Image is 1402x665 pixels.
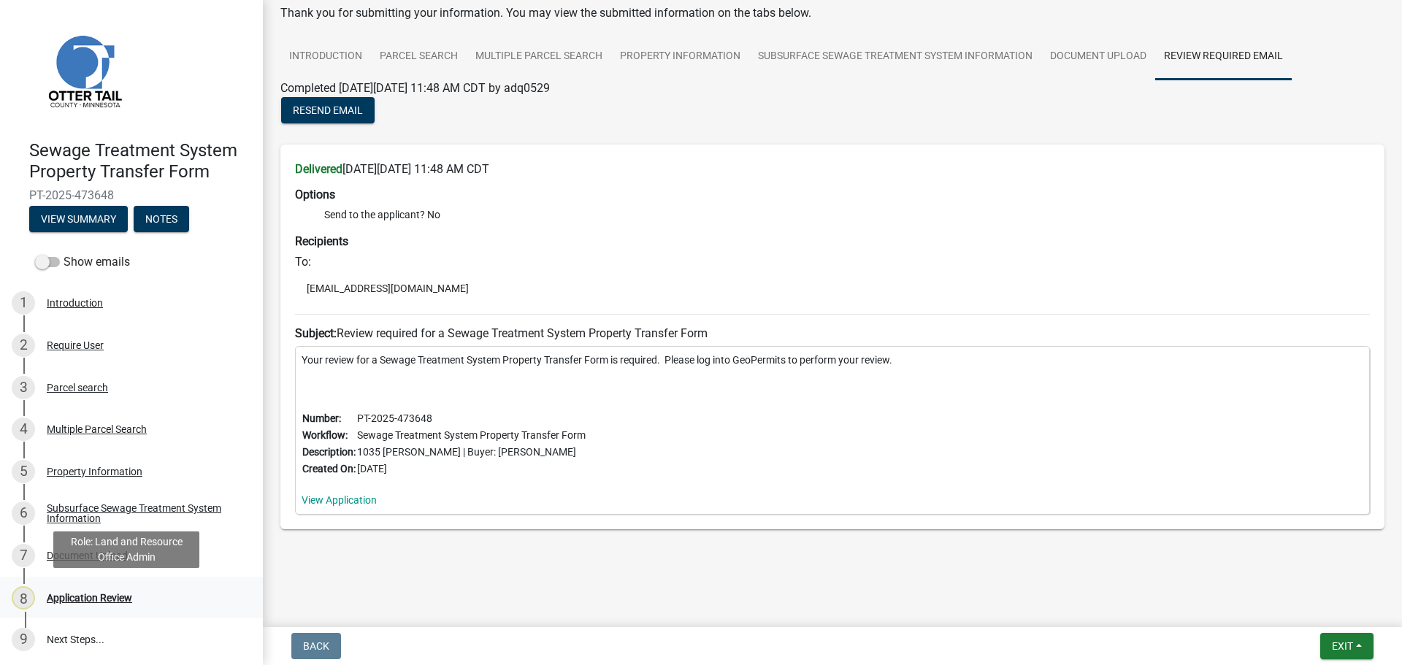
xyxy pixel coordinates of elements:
b: Workflow: [302,429,348,441]
span: Back [303,640,329,652]
img: Otter Tail County, Minnesota [29,15,139,125]
p: Your review for a Sewage Treatment System Property Transfer Form is required. Please log into Geo... [302,353,1363,368]
a: Document Upload [1041,34,1155,80]
a: Multiple Parcel Search [467,34,611,80]
div: 3 [12,376,35,399]
div: Require User [47,340,104,350]
strong: Recipients [295,234,348,248]
a: View Application [302,494,377,506]
a: Subsurface Sewage Treatment System Information [749,34,1041,80]
strong: Subject: [295,326,337,340]
span: Resend Email [293,104,363,116]
strong: Delivered [295,162,342,176]
b: Created On: [302,463,356,474]
div: Introduction [47,298,103,308]
span: PT-2025-473648 [29,188,234,202]
div: Subsurface Sewage Treatment System Information [47,503,240,523]
button: Back [291,633,341,659]
div: Property Information [47,466,142,477]
h4: Sewage Treatment System Property Transfer Form [29,140,251,182]
div: Parcel search [47,383,108,393]
label: Show emails [35,253,130,271]
h6: [DATE][DATE] 11:48 AM CDT [295,162,1370,176]
span: Completed [DATE][DATE] 11:48 AM CDT by adq0529 [280,81,550,95]
td: 1035 [PERSON_NAME] | Buyer: [PERSON_NAME] [356,444,586,461]
h6: To: [295,255,1370,269]
div: Multiple Parcel Search [47,424,147,434]
div: Thank you for submitting your information. You may view the submitted information on the tabs below. [280,4,1384,22]
div: 8 [12,586,35,610]
button: Exit [1320,633,1374,659]
h6: Review required for a Sewage Treatment System Property Transfer Form [295,326,1370,340]
li: [EMAIL_ADDRESS][DOMAIN_NAME] [295,277,1370,299]
div: Document Upload [47,550,128,561]
div: 7 [12,544,35,567]
strong: Options [295,188,335,201]
div: Application Review [47,593,132,603]
a: Review Required Email [1155,34,1292,80]
td: PT-2025-473648 [356,410,586,427]
div: 5 [12,460,35,483]
wm-modal-confirm: Notes [134,214,189,226]
a: Introduction [280,34,371,80]
button: Notes [134,206,189,232]
wm-modal-confirm: Summary [29,214,128,226]
button: View Summary [29,206,128,232]
div: 6 [12,501,35,525]
div: 2 [12,334,35,357]
div: 4 [12,418,35,441]
li: Send to the applicant? No [324,207,1370,223]
button: Resend Email [281,97,375,123]
b: Description: [302,446,356,458]
div: 1 [12,291,35,315]
a: Property Information [611,34,749,80]
b: Number: [302,412,341,424]
div: Role: Land and Resource Office Admin [53,531,199,568]
td: Sewage Treatment System Property Transfer Form [356,427,586,444]
td: [DATE] [356,461,586,477]
div: 9 [12,628,35,651]
span: Exit [1332,640,1353,652]
a: Parcel search [371,34,467,80]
